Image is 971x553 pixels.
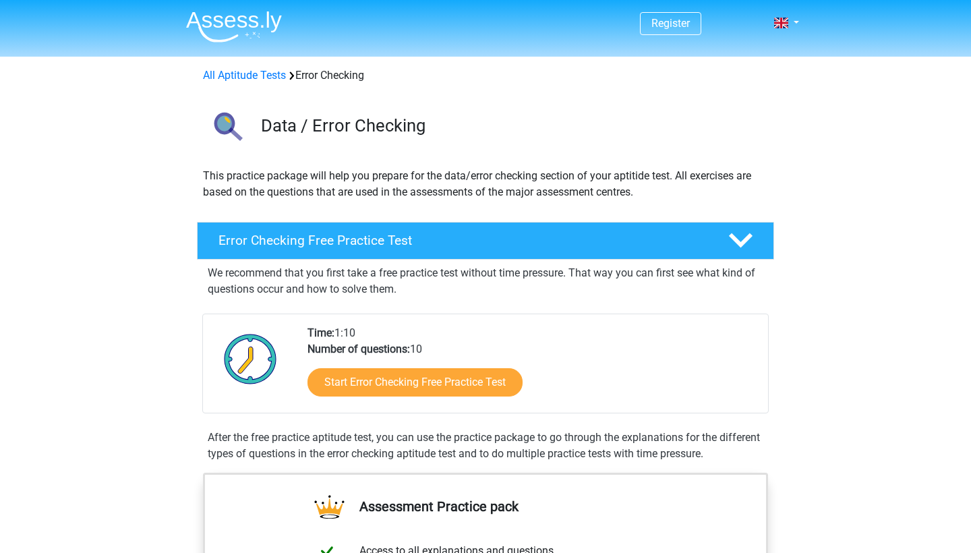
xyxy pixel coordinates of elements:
[261,115,763,136] h3: Data / Error Checking
[186,11,282,42] img: Assessly
[297,325,767,413] div: 1:10 10
[203,168,768,200] p: This practice package will help you prepare for the data/error checking section of your aptitide ...
[192,222,779,260] a: Error Checking Free Practice Test
[307,326,334,339] b: Time:
[216,325,285,392] img: Clock
[307,343,410,355] b: Number of questions:
[208,265,763,297] p: We recommend that you first take a free practice test without time pressure. That way you can fir...
[198,100,255,157] img: error checking
[203,69,286,82] a: All Aptitude Tests
[202,430,769,462] div: After the free practice aptitude test, you can use the practice package to go through the explana...
[651,17,690,30] a: Register
[198,67,773,84] div: Error Checking
[307,368,523,397] a: Start Error Checking Free Practice Test
[218,233,707,248] h4: Error Checking Free Practice Test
